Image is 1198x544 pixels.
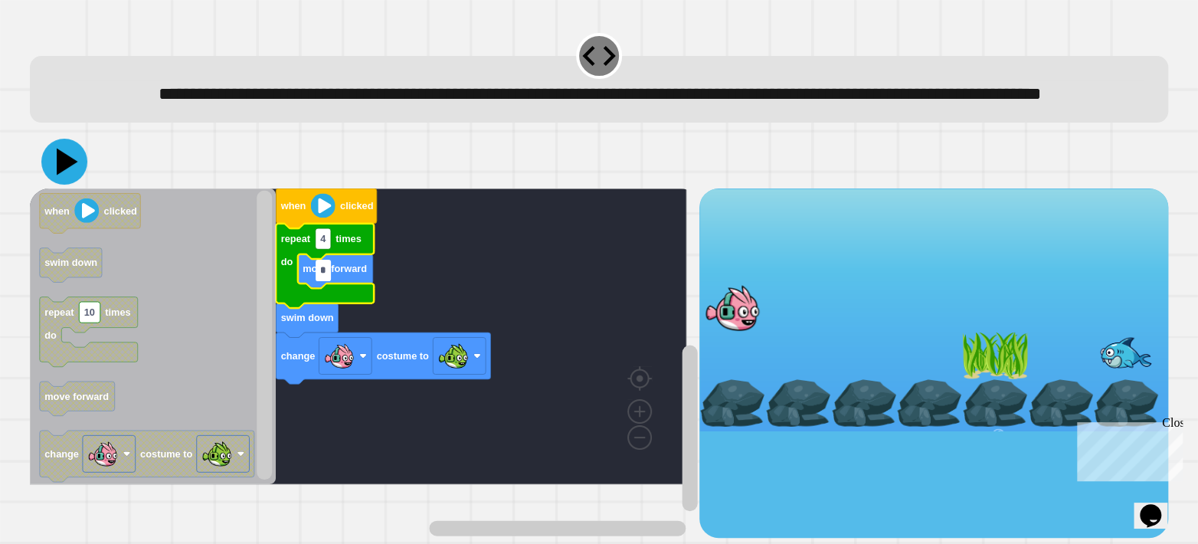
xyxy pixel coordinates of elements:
[44,329,57,340] text: do
[336,233,361,244] text: times
[44,205,70,216] text: when
[105,306,130,318] text: times
[6,6,106,97] div: Chat with us now!Close
[1071,416,1183,481] iframe: chat widget
[303,263,367,274] text: move forward
[281,350,316,362] text: change
[320,233,326,244] text: 4
[30,188,699,538] div: Blockly Workspace
[280,200,306,211] text: when
[104,205,137,216] text: clicked
[1134,483,1183,529] iframe: chat widget
[281,255,293,267] text: do
[377,350,429,362] text: costume to
[44,448,79,460] text: change
[281,233,311,244] text: repeat
[44,306,74,318] text: repeat
[340,200,373,211] text: clicked
[281,312,334,323] text: swim down
[44,390,109,401] text: move forward
[140,448,192,460] text: costume to
[44,257,97,268] text: swim down
[84,306,95,318] text: 10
